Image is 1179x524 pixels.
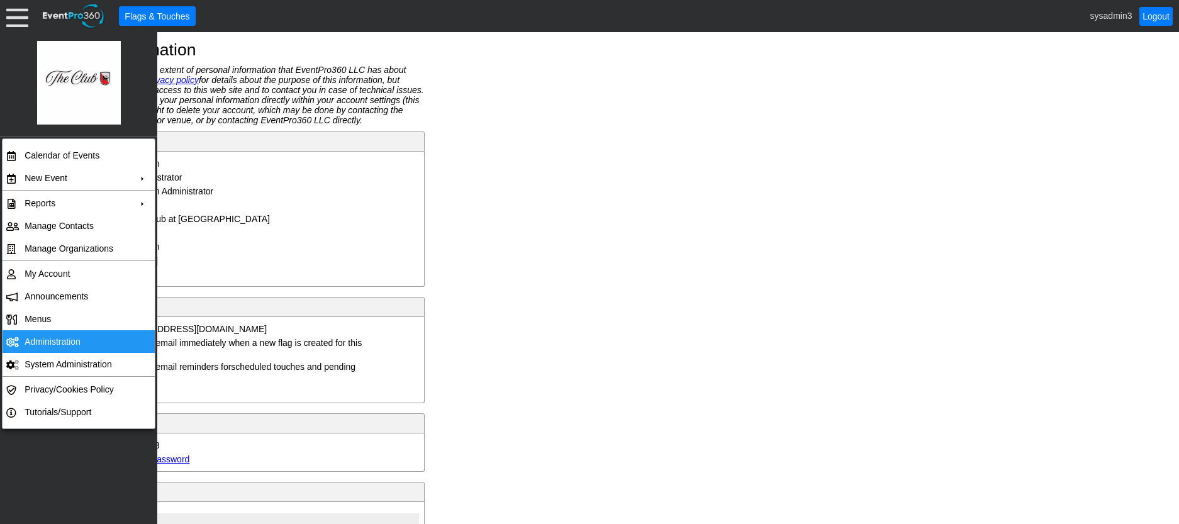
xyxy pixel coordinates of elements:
[41,2,106,30] img: EventPro360
[130,214,270,224] div: The Club at [GEOGRAPHIC_DATA]
[133,338,362,358] label: Send email immediately when a new flag is created for this user
[50,135,422,148] div: User Identification
[37,31,121,134] img: Logo
[133,362,355,382] label: Send email reminders for
[3,144,155,167] tr: Calendar of Events
[3,330,155,353] tr: Administration
[20,285,132,308] td: Announcements
[118,324,267,334] div: [EMAIL_ADDRESS][DOMAIN_NAME]
[3,215,155,237] tr: Manage Contacts
[50,416,422,430] div: User Credentials
[6,5,28,27] div: Menu: Click or 'Crtl+M' to toggle menu open/close
[20,144,132,167] td: Calendar of Events
[20,167,132,189] td: New Event
[3,308,155,330] tr: <span>Menus</span>
[20,401,132,423] td: Tutorials/Support
[20,378,132,401] td: Privacy/Cookies Policy
[122,10,192,23] span: Flags & Touches
[50,300,422,314] div: Notifications
[20,262,132,285] td: My Account
[3,167,155,189] tr: New Event
[130,242,366,252] div: System
[47,42,1132,59] h1: Account Information
[1139,7,1173,26] a: Logout
[133,362,355,382] span: scheduled touches and pending flags
[3,378,155,401] tr: Privacy/Cookies Policy
[50,485,422,499] div: User Permissions
[3,237,155,260] tr: Manage Organizations
[25,314,51,324] span: Menus
[3,353,155,376] tr: System Administration
[20,215,132,237] td: Manage Contacts
[20,330,132,353] td: Administration
[47,65,425,125] div: The information below is the extent of personal information that EventPro360 LLC has about you. Y...
[146,75,199,85] a: privacy policy
[20,192,132,215] td: Reports
[116,438,418,452] td: sysadmin3
[3,262,155,285] tr: My Account
[3,285,155,308] tr: Announcements
[130,186,213,196] div: System Administrator
[3,401,155,423] tr: Tutorials/Support
[20,353,132,376] td: System Administration
[3,192,155,215] tr: Reports
[1090,10,1132,20] span: sysadmin3
[20,237,132,260] td: Manage Organizations
[122,9,192,23] span: Flags & Touches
